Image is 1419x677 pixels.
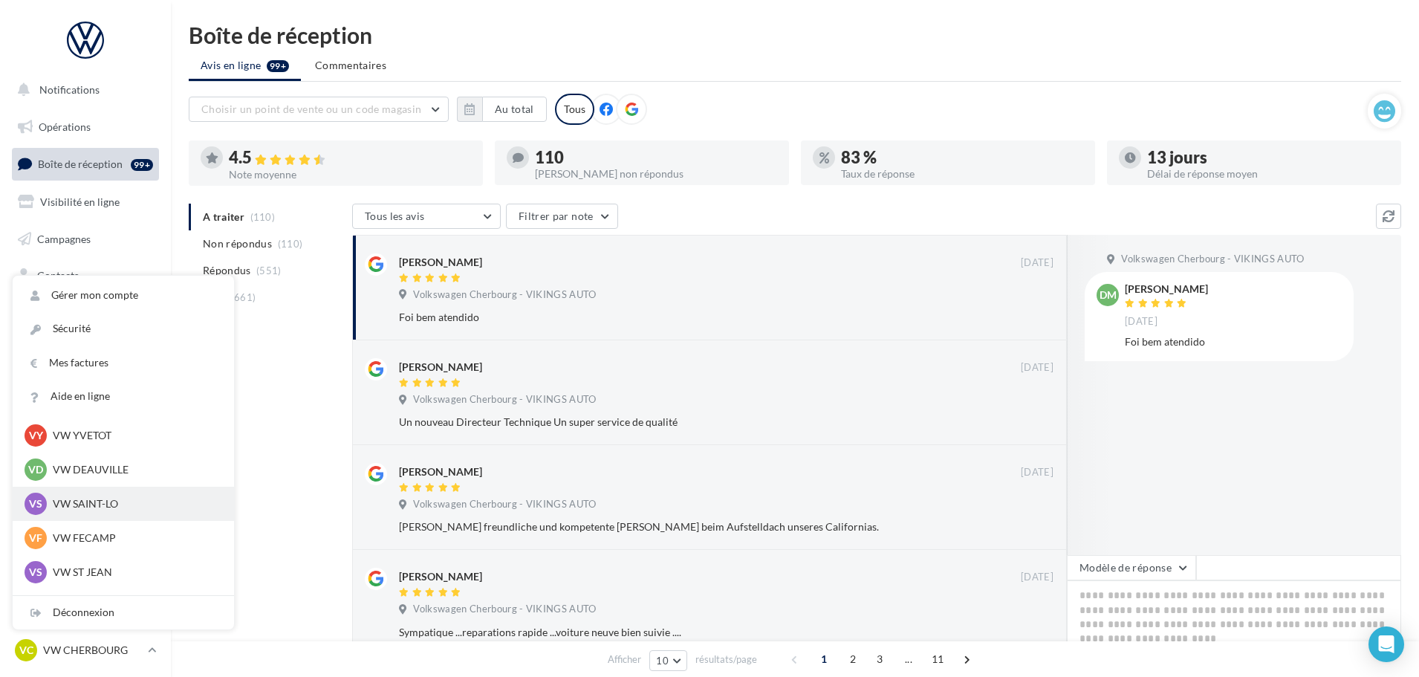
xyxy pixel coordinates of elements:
[535,169,777,179] div: [PERSON_NAME] non répondus
[1147,169,1389,179] div: Délai de réponse moyen
[1125,315,1157,328] span: [DATE]
[352,204,501,229] button: Tous les avis
[38,158,123,170] span: Boîte de réception
[229,169,471,180] div: Note moyenne
[37,269,79,282] span: Contacts
[365,210,425,222] span: Tous les avis
[53,531,216,545] p: VW FECAMP
[1125,334,1342,349] div: Foi bem atendido
[1100,288,1117,302] span: DM
[9,111,162,143] a: Opérations
[1021,256,1053,270] span: [DATE]
[29,496,42,511] span: VS
[9,334,162,366] a: Calendrier
[656,655,669,667] span: 10
[19,643,33,658] span: VC
[868,647,892,671] span: 3
[315,58,386,73] span: Commentaires
[201,103,421,115] span: Choisir un point de vente ou un code magasin
[256,265,282,276] span: (551)
[9,421,162,464] a: Campagnes DataOnDemand
[695,652,757,667] span: résultats/page
[53,496,216,511] p: VW SAINT-LO
[203,236,272,251] span: Non répondus
[189,97,449,122] button: Choisir un point de vente ou un code magasin
[482,97,547,122] button: Au total
[13,312,234,346] a: Sécurité
[535,149,777,166] div: 110
[926,647,950,671] span: 11
[413,603,596,616] span: Volkswagen Cherbourg - VIKINGS AUTO
[608,652,641,667] span: Afficher
[203,263,251,278] span: Répondus
[29,565,42,580] span: VS
[9,224,162,255] a: Campagnes
[9,297,162,328] a: Médiathèque
[9,260,162,291] a: Contacts
[399,415,957,430] div: Un nouveau Directeur Technique Un super service de qualité
[131,159,153,171] div: 99+
[1121,253,1304,266] span: Volkswagen Cherbourg - VIKINGS AUTO
[399,360,482,375] div: [PERSON_NAME]
[39,83,100,96] span: Notifications
[1368,626,1404,662] div: Open Intercom Messenger
[13,346,234,380] a: Mes factures
[13,380,234,413] a: Aide en ligne
[812,647,836,671] span: 1
[399,310,957,325] div: Foi bem atendido
[1021,571,1053,584] span: [DATE]
[1021,361,1053,375] span: [DATE]
[278,238,303,250] span: (110)
[457,97,547,122] button: Au total
[13,279,234,312] a: Gérer mon compte
[9,371,162,415] a: PLV et print personnalisable
[413,288,596,302] span: Volkswagen Cherbourg - VIKINGS AUTO
[39,120,91,133] span: Opérations
[29,428,43,443] span: VY
[841,647,865,671] span: 2
[555,94,594,125] div: Tous
[12,636,159,664] a: VC VW CHERBOURG
[841,169,1083,179] div: Taux de réponse
[189,24,1401,46] div: Boîte de réception
[53,428,216,443] p: VW YVETOT
[9,187,162,218] a: Visibilité en ligne
[1125,284,1208,294] div: [PERSON_NAME]
[53,565,216,580] p: VW ST JEAN
[43,643,142,658] p: VW CHERBOURG
[53,462,216,477] p: VW DEAUVILLE
[399,519,957,534] div: [PERSON_NAME] freundliche und kompetente [PERSON_NAME] beim Aufstelldach unseres Californias.
[399,255,482,270] div: [PERSON_NAME]
[399,569,482,584] div: [PERSON_NAME]
[40,195,120,208] span: Visibilité en ligne
[841,149,1083,166] div: 83 %
[413,498,596,511] span: Volkswagen Cherbourg - VIKINGS AUTO
[1067,555,1196,580] button: Modèle de réponse
[506,204,618,229] button: Filtrer par note
[897,647,920,671] span: ...
[9,74,156,106] button: Notifications
[231,291,256,303] span: (661)
[399,464,482,479] div: [PERSON_NAME]
[13,596,234,629] div: Déconnexion
[9,148,162,180] a: Boîte de réception99+
[28,462,43,477] span: VD
[649,650,687,671] button: 10
[1021,466,1053,479] span: [DATE]
[413,393,596,406] span: Volkswagen Cherbourg - VIKINGS AUTO
[29,531,42,545] span: VF
[229,149,471,166] div: 4.5
[1147,149,1389,166] div: 13 jours
[399,625,957,640] div: Sympatique ...reparations rapide ...voiture neuve bien suivie ....
[37,232,91,244] span: Campagnes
